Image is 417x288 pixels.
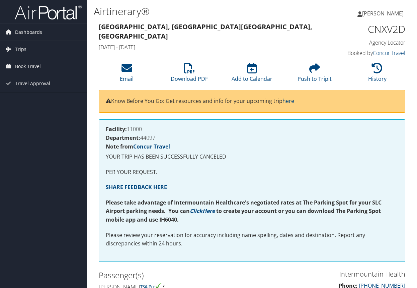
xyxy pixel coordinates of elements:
[15,58,41,75] span: Book Travel
[106,168,398,177] p: PER YOUR REQUEST.
[106,231,398,248] p: Please review your reservation for accuracy including name spelling, dates and destination. Repor...
[106,126,398,132] h4: 11000
[171,66,208,82] a: Download PDF
[99,270,247,281] h2: Passenger(s)
[362,10,404,17] span: [PERSON_NAME]
[106,207,381,223] strong: to create your account or you can download The Parking Spot mobile app and use IH6040.
[336,22,406,36] h1: CNXV2D
[336,39,406,46] h4: Agency Locator
[298,66,332,82] a: Push to Tripit
[99,44,326,51] h4: [DATE] - [DATE]
[257,270,405,279] h3: Intermountain Health
[106,135,398,140] h4: 44097
[282,97,294,105] a: here
[202,207,215,215] a: Here
[106,153,398,161] p: YOUR TRIP HAS BEEN SUCCESSFULLY CANCELED
[94,4,305,18] h1: Airtinerary®
[15,41,26,58] span: Trips
[15,4,82,20] img: airportal-logo.png
[106,143,170,150] strong: Note from
[15,24,42,41] span: Dashboards
[99,22,312,41] strong: [GEOGRAPHIC_DATA], [GEOGRAPHIC_DATA] [GEOGRAPHIC_DATA], [GEOGRAPHIC_DATA]
[190,207,202,215] a: Click
[15,75,50,92] span: Travel Approval
[133,143,170,150] a: Concur Travel
[357,3,410,23] a: [PERSON_NAME]
[106,125,127,133] strong: Facility:
[106,97,398,106] p: Know Before You Go: Get resources and info for your upcoming trip
[106,134,140,141] strong: Department:
[336,49,406,57] h4: Booked by
[373,49,405,57] a: Concur Travel
[232,66,272,82] a: Add to Calendar
[106,183,167,191] a: SHARE FEEDBACK HERE
[120,66,134,82] a: Email
[368,66,387,82] a: History
[106,199,382,215] strong: Please take advantage of Intermountain Healthcare's negotiated rates at The Parking Spot for your...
